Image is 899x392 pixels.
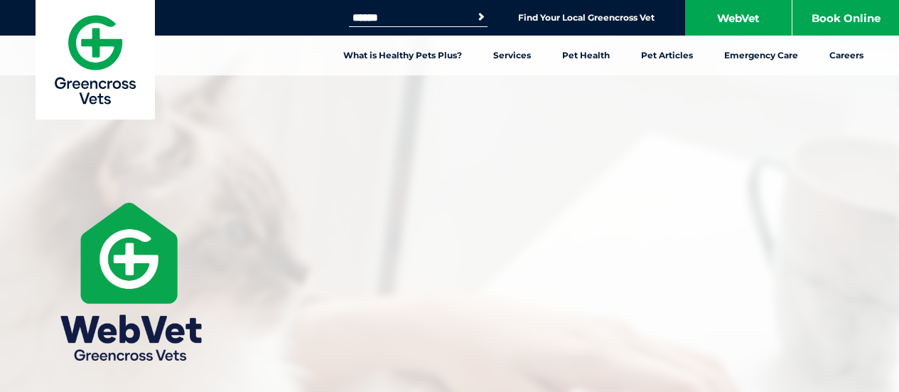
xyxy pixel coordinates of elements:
[625,36,709,75] a: Pet Articles
[478,36,547,75] a: Services
[547,36,625,75] a: Pet Health
[709,36,814,75] a: Emergency Care
[518,12,655,23] a: Find Your Local Greencross Vet
[474,10,488,24] button: Search
[814,36,879,75] a: Careers
[328,36,478,75] a: What is Healthy Pets Plus?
